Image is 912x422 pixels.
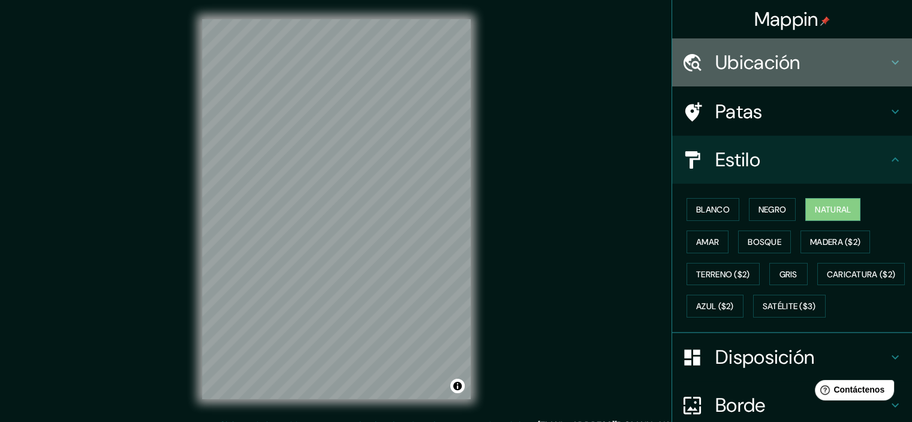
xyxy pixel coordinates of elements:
button: Negro [749,198,796,221]
button: Amar [687,231,729,253]
font: Mappin [754,7,818,32]
div: Disposición [672,333,912,381]
font: Bosque [748,237,781,247]
font: Azul ($2) [696,301,734,312]
font: Borde [715,393,766,418]
button: Gris [769,263,808,286]
button: Bosque [738,231,791,253]
button: Madera ($2) [800,231,870,253]
iframe: Lanzador de widgets de ayuda [805,375,899,409]
div: Estilo [672,136,912,184]
font: Natural [815,204,851,215]
font: Negro [759,204,787,215]
canvas: Mapa [202,19,471,399]
button: Satélite ($3) [753,295,826,318]
button: Blanco [687,198,739,221]
button: Activar o desactivar atribución [450,379,465,393]
font: Caricatura ($2) [827,269,896,280]
button: Terreno ($2) [687,263,760,286]
font: Estilo [715,147,760,172]
button: Natural [805,198,860,221]
font: Ubicación [715,50,800,75]
font: Madera ($2) [810,237,860,247]
font: Satélite ($3) [763,301,816,312]
font: Gris [779,269,797,280]
div: Ubicación [672,38,912,86]
button: Caricatura ($2) [817,263,905,286]
button: Azul ($2) [687,295,744,318]
div: Patas [672,88,912,136]
font: Patas [715,99,763,124]
font: Terreno ($2) [696,269,750,280]
font: Blanco [696,204,730,215]
img: pin-icon.png [820,16,830,26]
font: Amar [696,237,719,247]
font: Disposición [715,345,814,370]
